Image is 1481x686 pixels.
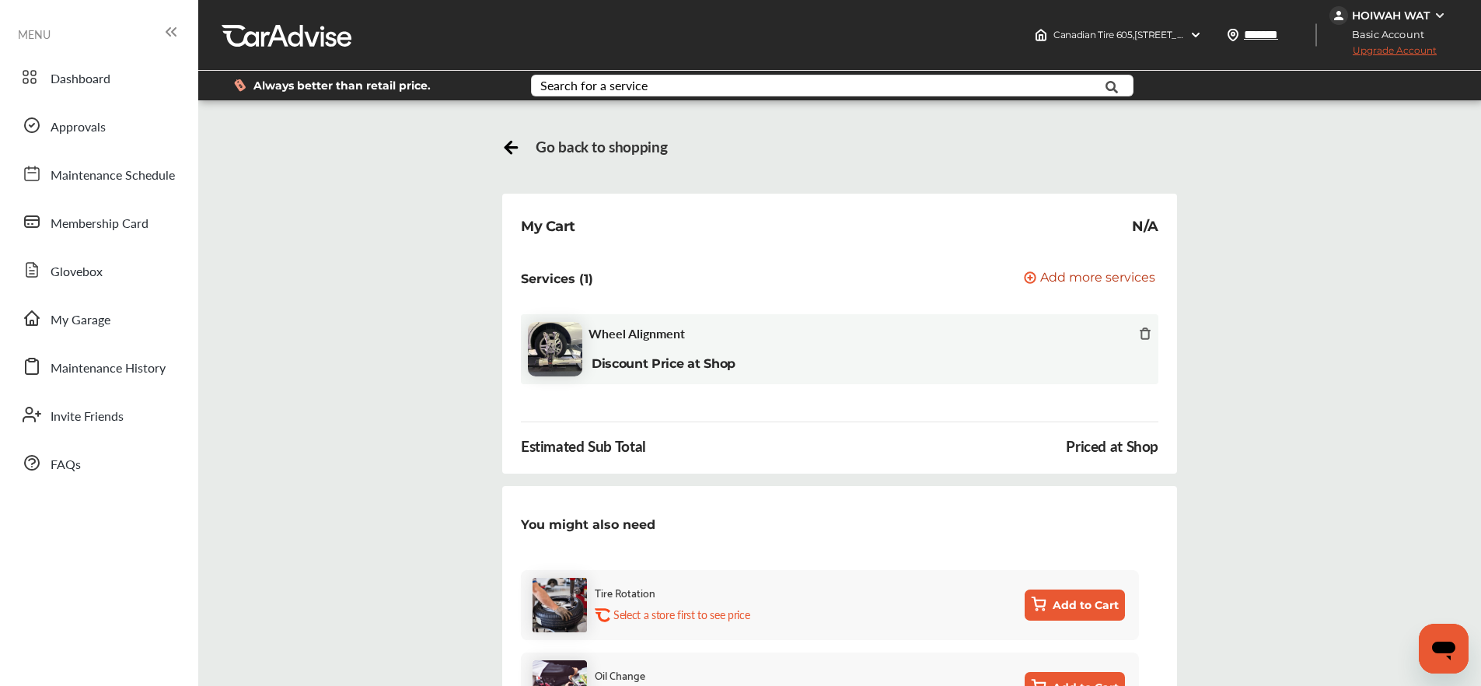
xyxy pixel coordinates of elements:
[18,28,51,40] span: MENU
[595,666,645,684] div: Oil Change
[1189,29,1202,41] img: header-down-arrow.9dd2ce7d.svg
[1352,9,1430,23] div: HOIWAH WAT
[592,356,735,371] b: Discount Price at Shop
[101,198,172,211] span: Since [DATE]
[51,166,175,186] span: Maintenance Schedule
[536,138,667,156] span: Go back to shopping
[14,201,183,242] a: Membership Card
[1244,170,1337,185] img: BasicPremiumLogo.8d547ee0.svg
[14,394,183,435] a: Invite Friends
[1329,6,1348,25] img: jVpblrzwTbfkPYzPPzSLxeg0AAAAASUVORK5CYII=
[51,407,124,427] span: Invite Friends
[1066,438,1158,455] div: Priced at Shop
[1315,23,1317,47] img: header-divider.bc55588e.svg
[14,443,183,483] a: FAQs
[51,117,106,138] span: Approvals
[757,530,782,555] img: car-basic.192fe7b4.svg
[14,57,183,97] a: Dashboard
[51,214,148,234] span: Membership Card
[253,80,431,91] span: Always better than retail price.
[533,578,587,632] img: tire-rotation-thumb.jpg
[51,310,110,331] span: My Garage
[14,298,183,338] a: My Garage
[1344,520,1379,556] img: BasicBadge.31956f0b.svg
[540,79,648,92] div: Search for a service
[14,346,183,387] a: Maintenance History
[114,544,211,558] span: [PHONE_NUMBER]
[14,153,183,194] a: Maintenance Schedule
[1053,29,1382,40] span: Canadian Tire 605 , [STREET_ADDRESS] [GEOGRAPHIC_DATA] , BC V5X 0A7
[1025,590,1125,621] button: Add to Cart
[1343,502,1380,516] span: BASIC
[51,69,110,89] span: Dashboard
[589,326,685,341] span: Wheel Alignment
[101,502,211,516] span: MEMBER
[51,455,81,475] span: FAQs
[521,271,593,286] p: Services (1)
[528,322,582,376] img: wheel-alignment-thumb.jpg
[14,250,183,290] a: Glovebox
[751,502,804,516] span: VEHICLE
[1331,26,1436,43] span: Basic Account
[101,544,114,557] img: phone-black.37208b07.svg
[101,165,246,180] span: Fleet Membership ID
[1024,271,1158,286] a: Add more services
[234,79,246,92] img: dollor_label_vector.a70140d1.svg
[1419,624,1469,674] iframe: Button to launch messaging window
[1227,29,1239,41] img: location_vector.a44bc228.svg
[521,438,646,455] div: Estimated Sub Total
[613,607,749,622] p: Select a store first to see price
[521,517,655,532] p: You might also need
[51,262,103,282] span: Glovebox
[51,359,166,379] span: Maintenance History
[1035,29,1047,41] img: header-home-logo.8d720a4f.svg
[784,531,795,551] span: 1
[101,180,176,198] span: ID:2988661
[595,583,655,601] div: Tire Rotation
[1024,271,1155,286] button: Add more services
[14,105,183,145] a: Approvals
[1329,44,1437,64] span: Upgrade Account
[1434,9,1446,22] img: WGsFRI8htEPBVLJbROoPRyZpYNWhNONpIPPETTm6eUC0GeLEiAAAAAElFTkSuQmCC
[1040,271,1155,286] span: Add more services
[101,522,211,544] span: HOIWAH WAT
